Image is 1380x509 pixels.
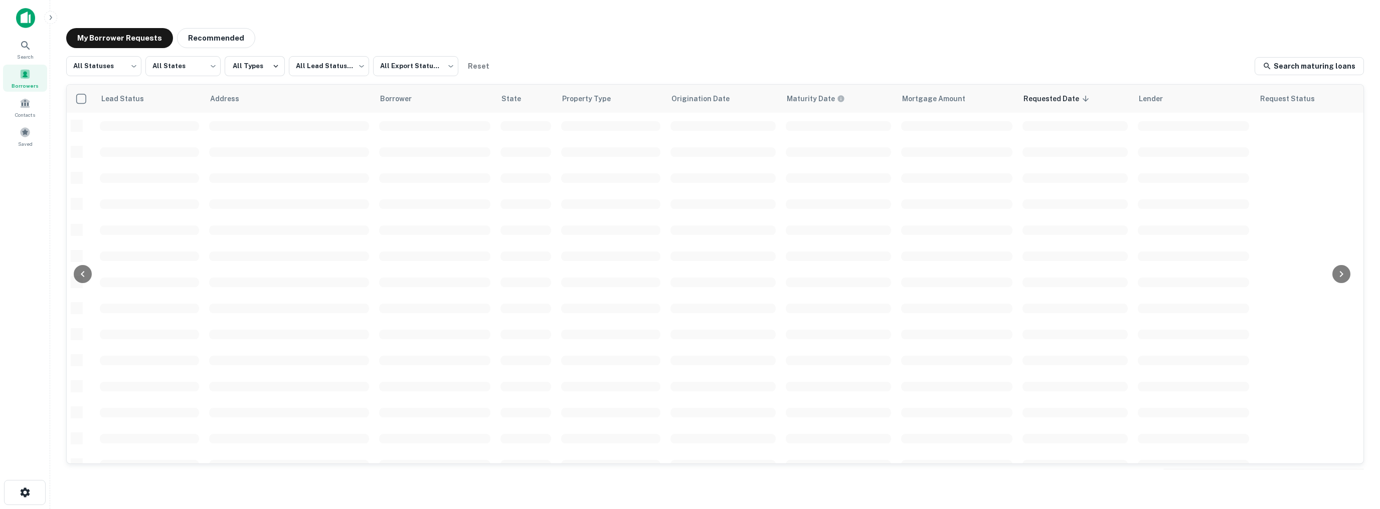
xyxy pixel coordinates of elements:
span: Mortgage Amount [902,93,978,105]
div: Maturity dates displayed may be estimated. Please contact the lender for the most accurate maturi... [787,93,845,104]
a: Contacts [3,94,47,121]
span: Address [210,93,252,105]
span: Property Type [562,93,624,105]
span: Maturity dates displayed may be estimated. Please contact the lender for the most accurate maturi... [787,93,858,104]
span: State [501,93,534,105]
div: All States [145,53,221,79]
button: Recommended [177,28,255,48]
a: Search [3,36,47,63]
span: Borrower [380,93,425,105]
button: Reset [462,56,494,76]
button: My Borrower Requests [66,28,173,48]
span: Lender [1139,93,1176,105]
th: Address [204,85,374,113]
th: State [495,85,556,113]
div: All Statuses [66,53,141,79]
th: Lender [1133,85,1254,113]
h6: Maturity Date [787,93,835,104]
a: Borrowers [3,65,47,92]
span: Requested Date [1023,93,1092,105]
a: Search maturing loans [1255,57,1364,75]
th: Borrower [374,85,495,113]
th: Request Status [1254,85,1363,113]
span: Contacts [15,111,35,119]
span: Saved [18,140,33,148]
div: All Lead Statuses [289,53,369,79]
th: Maturity dates displayed may be estimated. Please contact the lender for the most accurate maturi... [781,85,896,113]
span: Borrowers [12,82,39,90]
img: capitalize-icon.png [16,8,35,28]
span: Search [17,53,34,61]
span: Request Status [1260,93,1328,105]
th: Property Type [556,85,665,113]
span: Origination Date [671,93,743,105]
button: All Types [225,56,285,76]
span: Lead Status [101,93,157,105]
a: Saved [3,123,47,150]
iframe: Chat Widget [1330,429,1380,477]
th: Lead Status [95,85,204,113]
th: Origination Date [665,85,781,113]
th: Requested Date [1017,85,1133,113]
th: Mortgage Amount [896,85,1017,113]
div: All Export Statuses [373,53,458,79]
